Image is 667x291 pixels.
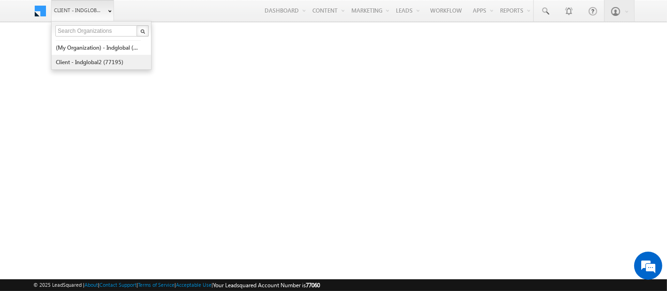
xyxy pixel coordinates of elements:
[84,282,98,288] a: About
[54,6,103,15] span: Client - indglobal1 (77060)
[213,282,320,289] span: Your Leadsquared Account Number is
[140,29,145,34] img: Search
[55,40,141,55] a: (My Organization) - indglobal (48060)
[12,87,171,218] textarea: Type your message and hit 'Enter'
[306,282,320,289] span: 77060
[176,282,212,288] a: Acceptable Use
[49,49,158,61] div: Chat with us now
[55,55,141,69] a: Client - indglobal2 (77195)
[154,5,176,27] div: Minimize live chat window
[16,49,39,61] img: d_60004797649_company_0_60004797649
[138,282,174,288] a: Terms of Service
[128,225,170,238] em: Start Chat
[55,25,138,37] input: Search Organizations
[33,281,320,290] span: © 2025 LeadSquared | | | | |
[99,282,136,288] a: Contact Support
